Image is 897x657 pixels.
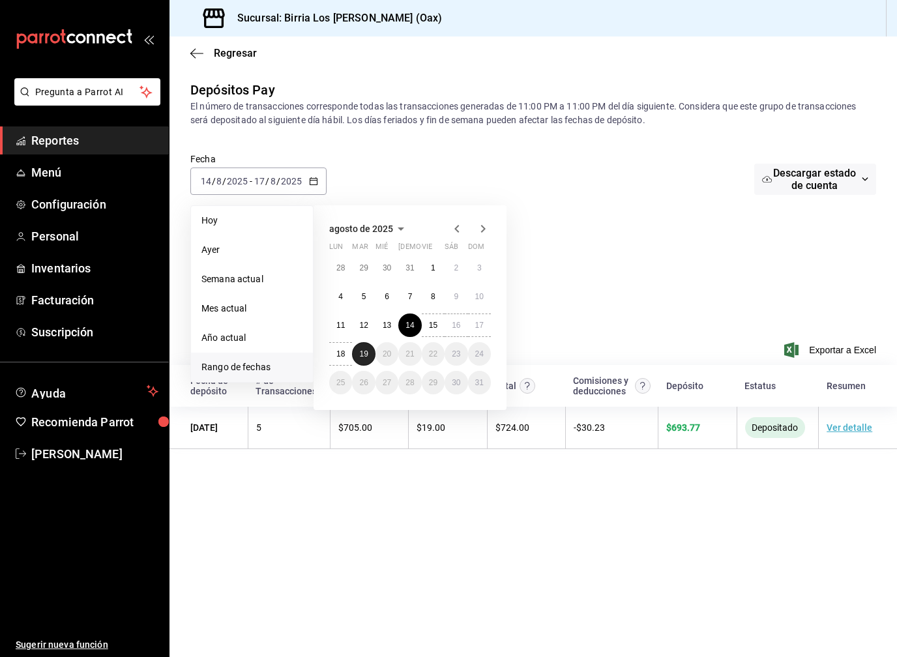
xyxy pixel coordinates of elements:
span: Facturación [31,291,158,309]
abbr: 30 de julio de 2025 [383,263,391,272]
input: ---- [280,176,302,186]
abbr: 26 de agosto de 2025 [359,378,368,387]
button: 6 de agosto de 2025 [375,285,398,308]
span: [PERSON_NAME] [31,445,158,463]
abbr: 12 de agosto de 2025 [359,321,368,330]
button: 10 de agosto de 2025 [468,285,491,308]
abbr: 13 de agosto de 2025 [383,321,391,330]
abbr: 5 de agosto de 2025 [362,292,366,301]
button: 15 de agosto de 2025 [422,314,445,337]
abbr: 31 de agosto de 2025 [475,378,484,387]
abbr: 31 de julio de 2025 [405,263,414,272]
span: - $ 30.23 [574,422,605,433]
button: 5 de agosto de 2025 [352,285,375,308]
button: 9 de agosto de 2025 [445,285,467,308]
button: 4 de agosto de 2025 [329,285,352,308]
span: Rango de fechas [201,360,302,374]
abbr: 18 de agosto de 2025 [336,349,345,358]
div: # de Transacciones [256,375,323,396]
button: 2 de agosto de 2025 [445,256,467,280]
input: -- [216,176,222,186]
button: 17 de agosto de 2025 [468,314,491,337]
span: agosto de 2025 [329,224,393,234]
td: 5 [248,407,331,449]
button: 20 de agosto de 2025 [375,342,398,366]
input: ---- [226,176,248,186]
span: Ayer [201,243,302,257]
span: Pregunta a Parrot AI [35,85,140,99]
abbr: 25 de agosto de 2025 [336,378,345,387]
span: $ 705.00 [338,422,372,433]
span: Suscripción [31,323,158,341]
span: Hoy [201,214,302,227]
span: - [250,176,252,186]
abbr: 30 de agosto de 2025 [452,378,460,387]
abbr: 23 de agosto de 2025 [452,349,460,358]
button: open_drawer_menu [143,34,154,44]
div: Estatus [744,381,776,391]
input: -- [254,176,265,186]
abbr: 16 de agosto de 2025 [452,321,460,330]
div: Depósito [666,381,703,391]
abbr: 27 de agosto de 2025 [383,378,391,387]
abbr: 14 de agosto de 2025 [405,321,414,330]
abbr: lunes [329,242,343,256]
button: Exportar a Excel [787,342,876,358]
span: $ 693.77 [666,422,700,433]
button: 30 de agosto de 2025 [445,371,467,394]
abbr: 1 de agosto de 2025 [431,263,435,272]
button: 22 de agosto de 2025 [422,342,445,366]
button: 31 de agosto de 2025 [468,371,491,394]
abbr: sábado [445,242,458,256]
button: 27 de agosto de 2025 [375,371,398,394]
button: 16 de agosto de 2025 [445,314,467,337]
label: Fecha [190,154,327,164]
abbr: 29 de agosto de 2025 [429,378,437,387]
svg: Contempla comisión de ventas y propinas, IVA, cancelaciones y devoluciones. [635,378,651,394]
abbr: 20 de agosto de 2025 [383,349,391,358]
button: Regresar [190,47,257,59]
abbr: 21 de agosto de 2025 [405,349,414,358]
button: 18 de agosto de 2025 [329,342,352,366]
span: Regresar [214,47,257,59]
div: Depósitos Pay [190,80,275,100]
button: 11 de agosto de 2025 [329,314,352,337]
span: Sugerir nueva función [16,638,158,652]
abbr: 29 de julio de 2025 [359,263,368,272]
abbr: 22 de agosto de 2025 [429,349,437,358]
input: -- [270,176,276,186]
input: -- [200,176,212,186]
span: Año actual [201,331,302,345]
abbr: 6 de agosto de 2025 [385,292,389,301]
button: 1 de agosto de 2025 [422,256,445,280]
button: 25 de agosto de 2025 [329,371,352,394]
abbr: 28 de agosto de 2025 [405,378,414,387]
button: 12 de agosto de 2025 [352,314,375,337]
abbr: miércoles [375,242,388,256]
button: 31 de julio de 2025 [398,256,421,280]
div: Comisiones y deducciones [573,375,632,396]
button: 29 de agosto de 2025 [422,371,445,394]
h3: Sucursal: Birria Los [PERSON_NAME] (Oax) [227,10,442,26]
abbr: jueves [398,242,475,256]
button: 14 de agosto de 2025 [398,314,421,337]
a: Ver detalle [827,422,872,433]
span: Menú [31,164,158,181]
abbr: 28 de julio de 2025 [336,263,345,272]
button: 13 de agosto de 2025 [375,314,398,337]
button: 21 de agosto de 2025 [398,342,421,366]
abbr: 10 de agosto de 2025 [475,292,484,301]
span: Depositado [746,422,803,433]
button: 23 de agosto de 2025 [445,342,467,366]
span: / [212,176,216,186]
abbr: viernes [422,242,432,256]
span: Semana actual [201,272,302,286]
abbr: 19 de agosto de 2025 [359,349,368,358]
button: 7 de agosto de 2025 [398,285,421,308]
button: agosto de 2025 [329,221,409,237]
abbr: 17 de agosto de 2025 [475,321,484,330]
div: El número de transacciones corresponde todas las transacciones generadas de 11:00 PM a 11:00 PM d... [190,100,876,127]
span: / [222,176,226,186]
abbr: domingo [468,242,484,256]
